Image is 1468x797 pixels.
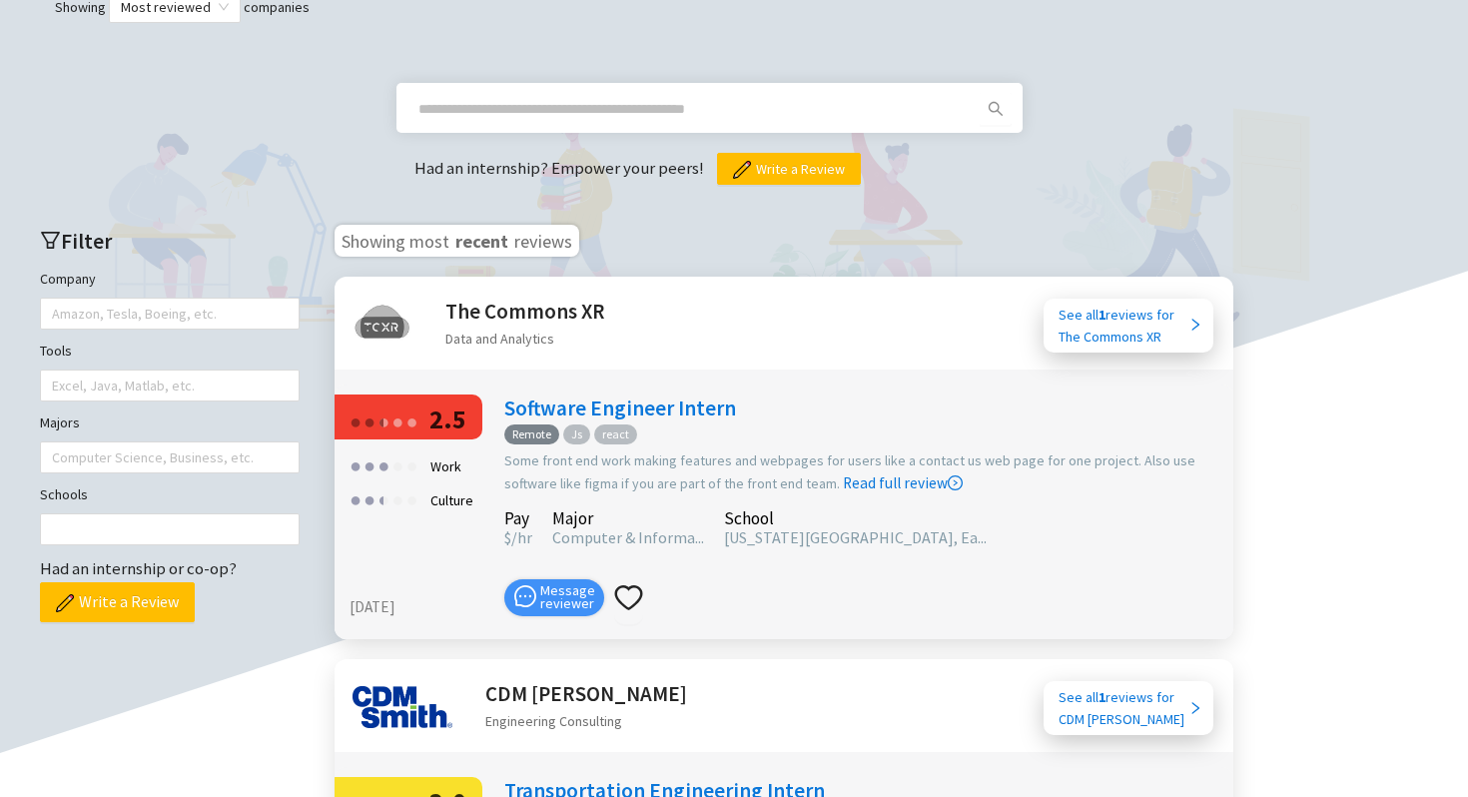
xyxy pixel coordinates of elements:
h2: The Commons XR [445,295,605,328]
div: ● [377,405,383,436]
a: See all1reviews forThe Commons XR [1044,299,1213,353]
div: ● [350,405,362,436]
label: Company [40,268,96,290]
span: react [594,424,637,445]
div: Major [552,511,704,525]
span: [US_STATE][GEOGRAPHIC_DATA], Ea... [724,527,987,547]
div: [DATE] [350,595,494,619]
div: See all reviews for The Commons XR [1059,304,1188,348]
div: Data and Analytics [445,328,605,350]
div: Engineering Consulting [485,710,687,732]
span: Message reviewer [540,584,595,610]
h2: Filter [40,225,300,258]
h2: CDM [PERSON_NAME] [485,677,687,710]
span: $ [504,527,511,547]
div: ● [350,449,362,480]
div: ● [405,405,417,436]
span: Had an internship or co-op? [40,557,237,579]
div: ● [377,405,389,436]
div: School [724,511,987,525]
b: 1 [1099,688,1105,706]
div: ● [364,449,375,480]
span: heart [614,583,643,612]
div: ● [405,483,417,514]
span: 2.5 [429,402,466,435]
div: ● [391,449,403,480]
div: ● [377,483,389,514]
div: ● [391,483,403,514]
span: Computer & Informa... [552,527,704,547]
img: pencil.png [733,161,751,179]
button: search [980,93,1012,125]
img: pencil.png [56,594,74,612]
div: Pay [504,511,532,525]
div: ● [364,483,375,514]
span: right [1188,318,1202,332]
div: ● [364,405,375,436]
div: Work [424,449,467,483]
span: right [1188,701,1202,715]
div: Culture [424,483,479,517]
button: Write a Review [717,153,861,185]
a: Read full review [843,374,963,492]
div: ● [391,405,403,436]
h3: Showing most reviews [335,225,579,257]
div: ● [405,449,417,480]
div: See all reviews for CDM [PERSON_NAME] [1059,686,1188,730]
label: Schools [40,483,88,505]
span: Remote [504,424,559,445]
span: search [981,101,1011,117]
div: ● [377,483,383,514]
span: message [514,585,536,607]
input: Tools [52,374,56,398]
label: Tools [40,340,72,362]
img: CDM Smith [353,677,452,737]
span: filter [40,230,61,251]
span: Write a Review [79,589,179,614]
div: ● [350,483,362,514]
div: Some front end work making features and webpages for users like a contact us web page for one pro... [504,449,1223,495]
span: Write a Review [756,158,845,180]
button: Write a Review [40,582,195,622]
a: Software Engineer Intern [504,395,736,421]
b: 1 [1099,306,1105,324]
img: The Commons XR [353,295,412,355]
a: See all1reviews forCDM [PERSON_NAME] [1044,681,1213,735]
span: Js [563,424,590,445]
span: /hr [511,527,532,547]
div: ● [377,449,389,480]
span: recent [453,227,510,251]
span: right-circle [948,475,963,490]
label: Majors [40,411,80,433]
span: Had an internship? Empower your peers! [414,157,707,179]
